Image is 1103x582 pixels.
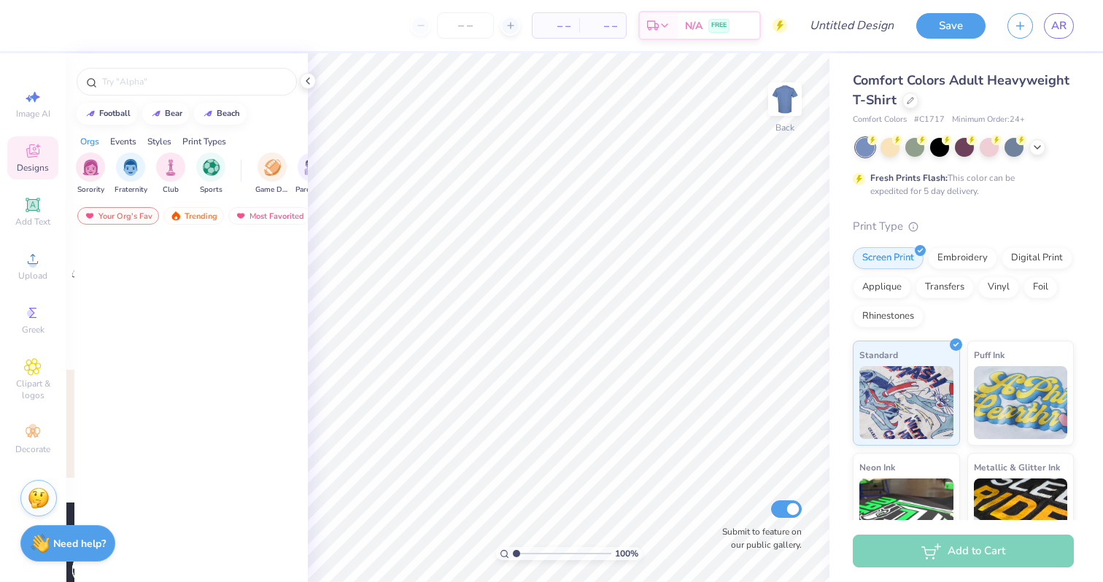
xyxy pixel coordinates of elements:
span: Image AI [16,108,50,120]
button: filter button [196,152,225,195]
div: Transfers [916,276,974,298]
span: Greek [22,324,44,335]
span: Club [163,185,179,195]
img: trend_line.gif [85,109,96,118]
img: Back [770,85,800,114]
span: Parent's Weekend [295,185,329,195]
div: Print Types [182,135,226,148]
span: 100 % [615,547,638,560]
span: Sports [200,185,222,195]
span: Fraternity [115,185,147,195]
div: Vinyl [978,276,1019,298]
span: – – [541,18,570,34]
div: Applique [853,276,911,298]
span: # C1717 [914,114,945,126]
div: Digital Print [1002,247,1072,269]
img: Sorority Image [82,159,99,176]
div: Your Org's Fav [77,207,159,225]
span: Comfort Colors [853,114,907,126]
img: Standard [859,366,953,439]
button: filter button [255,152,289,195]
div: Back [775,121,794,134]
div: football [99,109,131,117]
strong: Fresh Prints Flash: [870,172,948,184]
span: Clipart & logos [7,378,58,401]
div: Screen Print [853,247,924,269]
button: football [77,103,137,125]
div: This color can be expedited for 5 day delivery. [870,171,1050,198]
div: filter for Club [156,152,185,195]
div: Styles [147,135,171,148]
img: trend_line.gif [150,109,162,118]
div: beach [217,109,240,117]
span: Designs [17,162,49,174]
img: Game Day Image [264,159,281,176]
img: most_fav.gif [235,211,247,221]
img: Club Image [163,159,179,176]
span: Decorate [15,443,50,455]
img: Sports Image [203,159,220,176]
div: filter for Parent's Weekend [295,152,329,195]
input: – – [437,12,494,39]
div: bear [165,109,182,117]
span: Sorority [77,185,104,195]
div: filter for Fraternity [115,152,147,195]
img: Fraternity Image [123,159,139,176]
span: Standard [859,347,898,362]
strong: Need help? [53,537,106,551]
div: Foil [1023,276,1058,298]
img: most_fav.gif [84,211,96,221]
span: AR [1051,18,1067,34]
span: – – [588,18,617,34]
div: Rhinestones [853,306,924,327]
button: filter button [156,152,185,195]
span: Minimum Order: 24 + [952,114,1025,126]
a: AR [1044,13,1074,39]
img: Metallic & Glitter Ink [974,478,1068,551]
span: Puff Ink [974,347,1005,362]
span: Neon Ink [859,459,895,475]
span: Game Day [255,185,289,195]
button: filter button [76,152,105,195]
div: filter for Game Day [255,152,289,195]
div: Orgs [80,135,99,148]
div: Trending [163,207,224,225]
img: trend_line.gif [202,109,214,118]
span: Metallic & Glitter Ink [974,459,1060,475]
img: Neon Ink [859,478,953,551]
button: bear [142,103,189,125]
span: Comfort Colors Adult Heavyweight T-Shirt [853,71,1069,109]
div: Events [110,135,136,148]
img: trending.gif [170,211,182,221]
img: Parent's Weekend Image [304,159,321,176]
button: filter button [295,152,329,195]
div: Embroidery [928,247,997,269]
span: FREE [711,20,727,31]
input: Untitled Design [798,11,905,40]
span: Add Text [15,216,50,228]
div: filter for Sports [196,152,225,195]
input: Try "Alpha" [101,74,287,89]
span: N/A [685,18,703,34]
button: beach [194,103,247,125]
label: Submit to feature on our public gallery. [714,525,802,551]
span: Upload [18,270,47,282]
div: Print Type [853,218,1074,235]
button: filter button [115,152,147,195]
div: Most Favorited [228,207,311,225]
img: Puff Ink [974,366,1068,439]
button: Save [916,13,986,39]
div: filter for Sorority [76,152,105,195]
